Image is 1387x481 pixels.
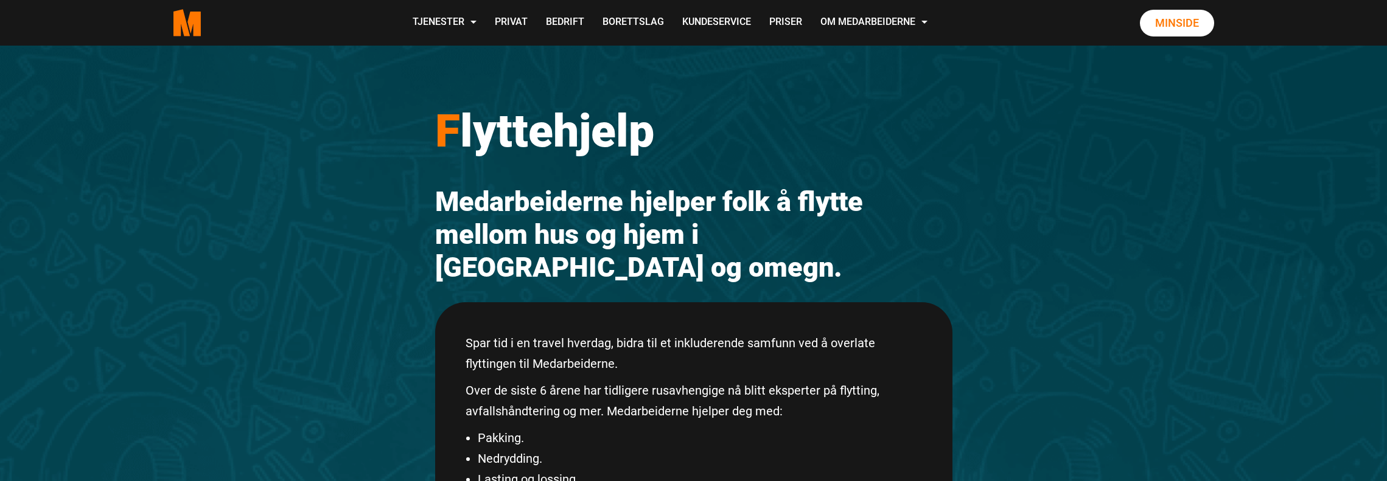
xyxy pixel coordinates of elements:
p: Over de siste 6 årene har tidligere rusavhengige nå blitt eksperter på flytting, avfallshåndterin... [466,380,922,421]
a: Tjenester [404,1,486,44]
a: Privat [486,1,537,44]
a: Borettslag [593,1,673,44]
a: Minside [1140,10,1214,36]
p: Spar tid i en travel hverdag, bidra til et inkluderende samfunn ved å overlate flyttingen til Med... [466,333,922,374]
h1: lyttehjelp [435,103,952,158]
h2: Medarbeiderne hjelper folk å flytte mellom hus og hjem i [GEOGRAPHIC_DATA] og omegn. [435,185,952,284]
li: Pakking. [478,427,922,448]
a: Kundeservice [673,1,760,44]
li: Nedrydding. [478,448,922,469]
a: Bedrift [537,1,593,44]
span: F [435,104,460,157]
a: Priser [760,1,811,44]
a: Om Medarbeiderne [811,1,937,44]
